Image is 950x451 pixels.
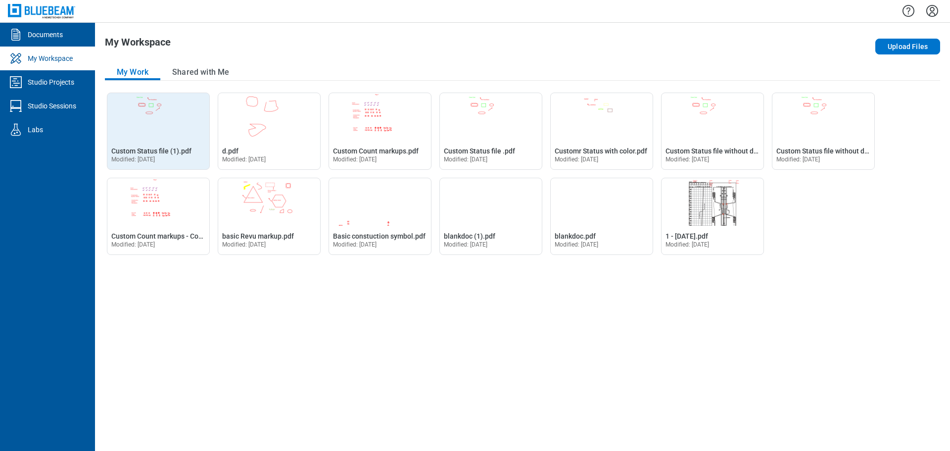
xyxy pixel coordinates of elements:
[665,241,710,248] span: Modified: [DATE]
[924,2,940,19] button: Settings
[440,93,542,141] img: Custom Status file .pdf
[8,74,24,90] svg: Studio Projects
[550,178,653,255] div: Open blankdoc.pdf in Editor
[107,93,210,170] div: Open Custom Status file (1).pdf in Editor
[662,93,763,141] img: Custom Status file without default status.pdf
[551,178,653,226] img: blankdoc.pdf
[107,178,210,255] div: Open Custom Count markups - Copy.pdf in Editor
[776,147,938,155] span: Custom Status file without default status - Copy.pdf
[218,93,321,170] div: Open d.pdf in Editor
[111,232,218,240] span: Custom Count markups - Copy.pdf
[333,232,426,240] span: Basic constuction symbol.pdf
[28,125,43,135] div: Labs
[105,64,160,80] button: My Work
[8,98,24,114] svg: Studio Sessions
[440,178,542,226] img: blankdoc (1).pdf
[8,122,24,138] svg: Labs
[8,50,24,66] svg: My Workspace
[28,101,76,111] div: Studio Sessions
[439,93,542,170] div: Open Custom Status file .pdf in Editor
[105,37,171,52] h1: My Workspace
[329,178,431,255] div: Open Basic constuction symbol.pdf in Editor
[222,241,266,248] span: Modified: [DATE]
[329,178,431,226] img: Basic constuction symbol.pdf
[111,241,155,248] span: Modified: [DATE]
[218,178,321,255] div: Open basic Revu markup.pdf in Editor
[107,93,209,141] img: Custom Status file (1).pdf
[8,27,24,43] svg: Documents
[875,39,940,54] button: Upload Files
[772,93,875,170] div: Open Custom Status file without default status - Copy.pdf in Editor
[8,4,75,18] img: Bluebeam, Inc.
[107,178,209,226] img: Custom Count markups - Copy.pdf
[222,232,294,240] span: basic Revu markup.pdf
[555,241,599,248] span: Modified: [DATE]
[776,156,820,163] span: Modified: [DATE]
[551,93,653,141] img: Customr Status with color.pdf
[333,147,419,155] span: Custom Count markups.pdf
[665,156,710,163] span: Modified: [DATE]
[333,241,377,248] span: Modified: [DATE]
[661,93,764,170] div: Open Custom Status file without default status.pdf in Editor
[665,232,708,240] span: 1 - [DATE].pdf
[333,156,377,163] span: Modified: [DATE]
[218,178,320,226] img: basic Revu markup.pdf
[444,156,488,163] span: Modified: [DATE]
[28,53,73,63] div: My Workspace
[772,93,874,141] img: Custom Status file without default status - Copy.pdf
[661,178,764,255] div: Open 1 - 12.7.2020.pdf in Editor
[218,93,320,141] img: d.pdf
[28,30,63,40] div: Documents
[662,178,763,226] img: 1 - 12.7.2020.pdf
[28,77,74,87] div: Studio Projects
[665,147,806,155] span: Custom Status file without default status.pdf
[222,147,238,155] span: d.pdf
[222,156,266,163] span: Modified: [DATE]
[555,232,596,240] span: blankdoc.pdf
[329,93,431,141] img: Custom Count markups.pdf
[555,156,599,163] span: Modified: [DATE]
[550,93,653,170] div: Open Customr Status with color.pdf in Editor
[160,64,241,80] button: Shared with Me
[444,241,488,248] span: Modified: [DATE]
[444,147,515,155] span: Custom Status file .pdf
[555,147,647,155] span: Customr Status with color.pdf
[329,93,431,170] div: Open Custom Count markups.pdf in Editor
[111,156,155,163] span: Modified: [DATE]
[111,147,191,155] span: Custom Status file (1).pdf
[444,232,495,240] span: blankdoc (1).pdf
[439,178,542,255] div: Open blankdoc (1).pdf in Editor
